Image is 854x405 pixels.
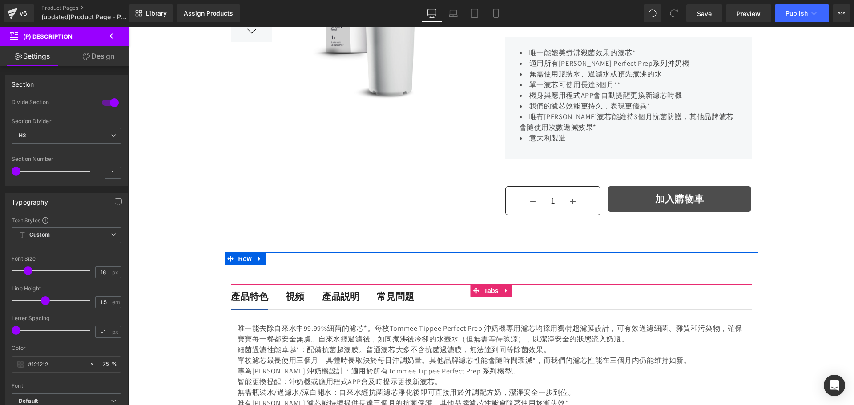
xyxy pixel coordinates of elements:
a: Product Pages [41,4,144,12]
p: 唯有[PERSON_NAME] 濾芯能持續提供長達三個月的抗菌保護，其他品牌濾芯性能會隨著使用逐漸失效* [109,371,617,382]
button: Undo [644,4,661,22]
a: New Library [129,4,173,22]
span: (P) Description [23,33,73,40]
a: Laptop [443,4,464,22]
li: 唯有[PERSON_NAME]濾芯能維持3個月抗菌防護，其他品牌濾芯會隨使用次數遞減效果* [391,85,609,106]
a: Design [66,46,131,66]
span: Tabs [353,257,372,271]
li: 我們的濾芯效能更持久，表現更優異* [391,74,609,85]
p: 智能更換提醒：沖奶機或應用程式APP會及時提示更換新濾芯。 [109,350,617,361]
a: Preview [726,4,771,22]
div: Text Styles [12,217,121,224]
strong: 視頻 [157,264,176,276]
span: Preview [737,9,761,18]
li: 機身與應用程式APP會自動提醒更換新濾芯時機 [391,64,609,74]
div: Section [12,76,34,88]
b: 常見問題 [248,264,286,276]
div: Font [12,383,121,389]
span: Save [697,9,712,18]
a: Tablet [464,4,485,22]
button: More [833,4,850,22]
b: 產品説明 [193,264,231,276]
p: 唯一能去除自來水中99.99%細菌的濾芯*。每枚Tommee Tippee Perfect Prep 沖奶機專用濾芯均採用獨特超濾膜設計，可有效過濾細菌、雜質和污染物，確保寶寶每一餐都安全無虞。... [109,297,617,318]
button: 加入購物車 [479,160,623,185]
span: Publish [786,10,808,17]
b: Custom [29,231,50,239]
button: Publish [775,4,829,22]
a: Desktop [421,4,443,22]
li: 唯一能媲美煮沸殺菌效果的濾芯* [391,21,609,32]
i: Default [19,397,38,405]
input: Color [28,359,85,369]
p: 細菌過濾性能卓越*：配備抗菌超濾膜。普通濾芯大多不含抗菌過濾膜，無法達到同等除菌效果。 [109,318,617,329]
li: 意大利製造 [391,106,609,117]
a: Expand / Collapse [372,257,384,271]
span: (updated)Product Page - PPP Filter [41,13,127,20]
p: 無需瓶裝水/過濾水/涼白開水：自來水經抗菌濾芯淨化後即可直接用於沖調配方奶，潔淨安全一步到位。 [109,361,617,371]
div: Assign Products [184,10,233,17]
strong: 產品特色 [102,264,140,276]
span: Row [108,225,125,239]
div: Typography [12,193,48,206]
span: em [112,299,120,305]
div: Line Height [12,285,121,292]
a: Expand / Collapse [125,225,137,239]
div: % [99,357,121,372]
b: H2 [19,132,26,139]
div: Section Divider [12,118,121,124]
div: Divide Section [12,99,93,108]
div: Open Intercom Messenger [824,375,845,396]
div: Section Number [12,156,121,162]
button: Redo [665,4,683,22]
div: v6 [18,8,29,19]
div: Font Size [12,256,121,262]
a: Mobile [485,4,507,22]
div: Letter Spacing [12,315,121,321]
p: 專為[PERSON_NAME] 沖奶機設計：適用於所有Tommee Tippee Perfect Prep 系列機型。 [109,339,617,350]
span: px [112,269,120,275]
span: Library [146,9,167,17]
p: 單枚濾芯最長使用三個月：具體時長取決於每日沖調奶量。其他品牌濾芯性能會隨時間衰減*，而我們的濾芯性能在三個月内仍能维持如新。 [109,329,617,339]
li: 適用所有[PERSON_NAME] Perfect Prep系列沖奶機 [391,32,609,42]
div: Color [12,345,121,351]
li: 無需使用瓶裝水、過濾水或預先煮沸的水 [391,42,609,53]
span: px [112,329,120,335]
li: 單一濾芯可使用長達3個月** [391,53,609,64]
a: v6 [4,4,34,22]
